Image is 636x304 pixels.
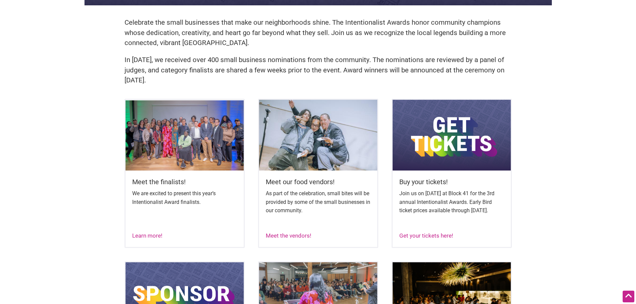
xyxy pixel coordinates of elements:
[399,189,504,215] p: Join us on [DATE] at Block 41 for the 3rd annual Intentionalist Awards. Early Bird ticket prices ...
[266,232,311,239] a: Meet the vendors!
[125,17,512,48] p: Celebrate the small businesses that make our neighborhoods shine. The Intentionalist Awards honor...
[623,291,634,302] div: Scroll Back to Top
[132,232,162,239] a: Learn more!
[125,55,512,85] p: In [DATE], we received over 400 small business nominations from the community. The nominations ar...
[132,189,237,206] p: We are excited to present this year’s Intentionalist Award finalists.
[266,189,371,215] p: As part of the celebration, small bites will be provided by some of the small businesses in our c...
[399,232,453,239] a: Get your tickets here!
[399,177,504,187] h5: Buy your tickets!
[132,177,237,187] h5: Meet the finalists!
[266,177,371,187] h5: Meet our food vendors!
